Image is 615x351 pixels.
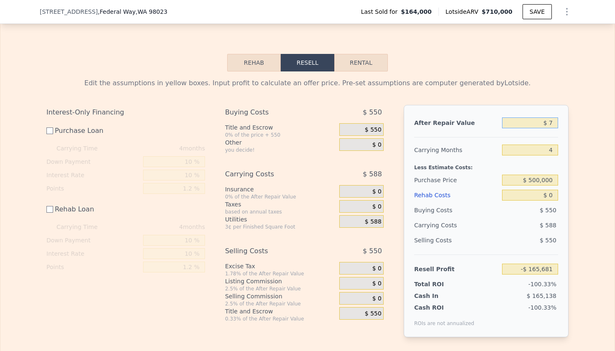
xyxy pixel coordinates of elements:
[225,185,336,193] div: Insurance
[114,142,205,155] div: 4 months
[225,147,336,153] div: you decide!
[414,115,499,130] div: After Repair Value
[40,8,98,16] span: [STREET_ADDRESS]
[225,262,336,270] div: Excise Tax
[334,54,388,71] button: Rental
[225,138,336,147] div: Other
[225,224,336,230] div: 3¢ per Finished Square Foot
[114,220,205,234] div: 4 months
[482,8,512,15] span: $710,000
[372,141,382,149] span: $ 0
[414,280,466,288] div: Total ROI
[372,295,382,303] span: $ 0
[46,123,140,138] label: Purchase Loan
[225,200,336,209] div: Taxes
[225,215,336,224] div: Utilities
[414,292,466,300] div: Cash In
[46,260,140,274] div: Points
[46,202,140,217] label: Rehab Loan
[225,209,336,215] div: based on annual taxes
[372,188,382,196] span: $ 0
[225,270,336,277] div: 1.78% of the After Repair Value
[365,310,382,318] span: $ 550
[225,307,336,315] div: Title and Escrow
[46,247,140,260] div: Interest Rate
[363,244,382,259] span: $ 550
[46,182,140,195] div: Points
[225,193,336,200] div: 0% of the After Repair Value
[414,218,466,233] div: Carrying Costs
[46,78,569,88] div: Edit the assumptions in yellow boxes. Input profit to calculate an offer price. Pre-set assumptio...
[56,142,111,155] div: Carrying Time
[414,203,499,218] div: Buying Costs
[225,244,318,259] div: Selling Costs
[281,54,334,71] button: Resell
[46,206,53,213] input: Rehab Loan
[372,265,382,272] span: $ 0
[414,233,499,248] div: Selling Costs
[225,105,318,120] div: Buying Costs
[46,168,140,182] div: Interest Rate
[414,173,499,188] div: Purchase Price
[559,3,575,20] button: Show Options
[136,8,167,15] span: , WA 98023
[363,105,382,120] span: $ 550
[528,304,556,311] span: -100.33%
[540,222,556,229] span: $ 588
[527,292,556,299] span: $ 165,138
[46,105,205,120] div: Interest-Only Financing
[225,123,336,132] div: Title and Escrow
[365,126,382,134] span: $ 550
[225,285,336,292] div: 2.5% of the After Repair Value
[98,8,167,16] span: , Federal Way
[365,218,382,226] span: $ 588
[528,281,556,287] span: -100.33%
[227,54,281,71] button: Rehab
[372,280,382,287] span: $ 0
[414,312,474,327] div: ROIs are not annualized
[523,4,552,19] button: SAVE
[46,234,140,247] div: Down Payment
[363,167,382,182] span: $ 588
[361,8,401,16] span: Last Sold for
[401,8,432,16] span: $164,000
[46,127,53,134] input: Purchase Loan
[446,8,482,16] span: Lotside ARV
[56,220,111,234] div: Carrying Time
[414,262,499,277] div: Resell Profit
[540,237,556,244] span: $ 550
[225,292,336,300] div: Selling Commission
[414,188,499,203] div: Rehab Costs
[225,167,318,182] div: Carrying Costs
[225,277,336,285] div: Listing Commission
[225,315,336,322] div: 0.33% of the After Repair Value
[372,203,382,211] span: $ 0
[225,132,336,138] div: 0% of the price + 550
[225,300,336,307] div: 2.5% of the After Repair Value
[46,155,140,168] div: Down Payment
[414,142,499,158] div: Carrying Months
[414,158,558,173] div: Less Estimate Costs:
[414,303,474,312] div: Cash ROI
[540,207,556,214] span: $ 550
